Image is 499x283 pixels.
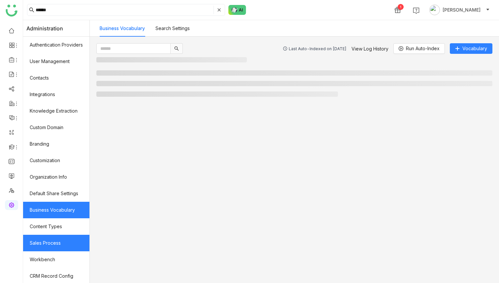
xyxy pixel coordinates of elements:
a: Authentication Providers [23,37,89,53]
img: logo [6,5,17,17]
a: Contacts [23,70,89,86]
a: Business Vocabulary [100,25,145,31]
a: Business Vocabulary [23,202,89,218]
div: Last Auto-Indexed on [DATE] [289,46,347,51]
button: [PERSON_NAME] [428,5,491,15]
a: Organization Info [23,169,89,185]
img: ask-buddy-normal.svg [228,5,246,15]
a: Default Share Settings [23,185,89,202]
a: Customization [23,152,89,169]
span: [PERSON_NAME] [443,6,481,14]
span: Administration [26,20,63,37]
a: Knowledge Extraction [23,103,89,119]
span: Vocabulary [462,45,487,52]
button: Run Auto-Index [393,43,445,54]
img: help.svg [413,7,419,14]
div: 1 [398,4,404,10]
a: Sales Process [23,235,89,251]
a: Search Settings [155,25,190,31]
a: User Management [23,53,89,70]
img: avatar [429,5,440,15]
span: Run Auto-Index [406,45,440,52]
a: Integrations [23,86,89,103]
a: View Log History [351,46,388,52]
a: Content Types [23,218,89,235]
button: Vocabulary [450,43,492,54]
a: Workbench [23,251,89,268]
a: Custom Domain [23,119,89,136]
a: Branding [23,136,89,152]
